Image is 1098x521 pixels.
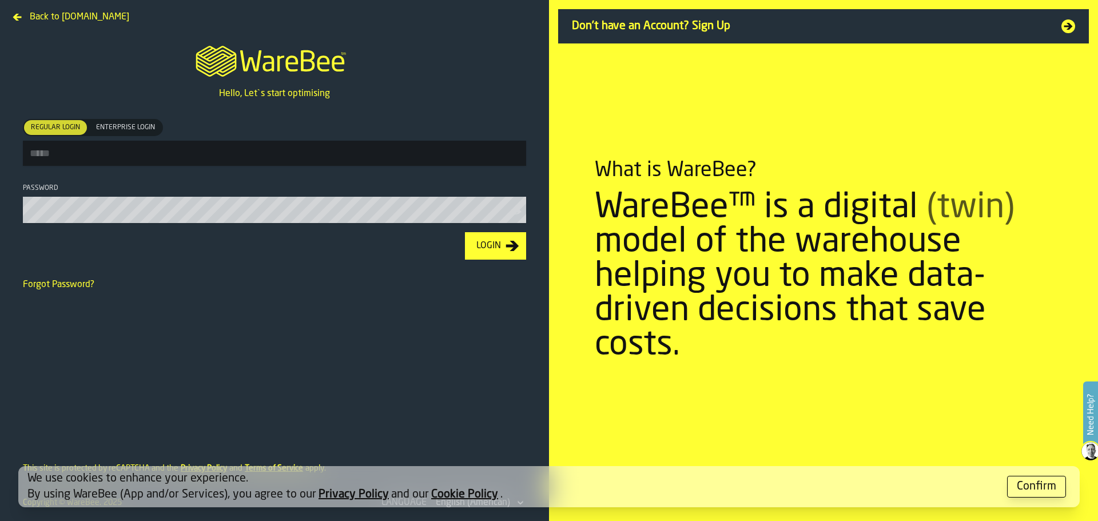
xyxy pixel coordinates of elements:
p: Hello, Let`s start optimising [219,87,330,101]
span: Back to [DOMAIN_NAME] [30,10,129,24]
a: Cookie Policy [431,489,498,500]
a: Don't have an Account? Sign Up [558,9,1089,43]
button: button-Login [465,232,526,260]
div: Login [472,239,506,253]
a: Back to [DOMAIN_NAME] [9,9,134,18]
span: Regular Login [26,122,85,133]
div: What is WareBee? [595,159,757,182]
span: Enterprise Login [91,122,160,133]
button: button- [1007,476,1066,498]
label: button-switch-multi-Regular Login [23,119,88,136]
label: button-toolbar-[object Object] [23,119,526,166]
label: button-toolbar-Password [23,184,526,223]
span: (twin) [926,191,1015,225]
input: button-toolbar-Password [23,197,526,223]
a: Forgot Password? [23,280,94,289]
label: button-switch-multi-Enterprise Login [88,119,163,136]
div: thumb [24,120,87,135]
div: WareBee™ is a digital model of the warehouse helping you to make data-driven decisions that save ... [595,191,1052,363]
div: We use cookies to enhance your experience. By using WareBee (App and/or Services), you agree to o... [27,471,998,503]
div: Confirm [1017,479,1056,495]
div: Password [23,184,526,192]
button: button-toolbar-Password [510,206,524,217]
a: logo-header [185,32,363,87]
label: Need Help? [1084,383,1097,447]
input: button-toolbar-[object Object] [23,141,526,166]
div: alert-[object Object] [18,466,1080,507]
a: Privacy Policy [319,489,389,500]
span: Don't have an Account? Sign Up [572,18,1048,34]
div: thumb [89,120,162,135]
